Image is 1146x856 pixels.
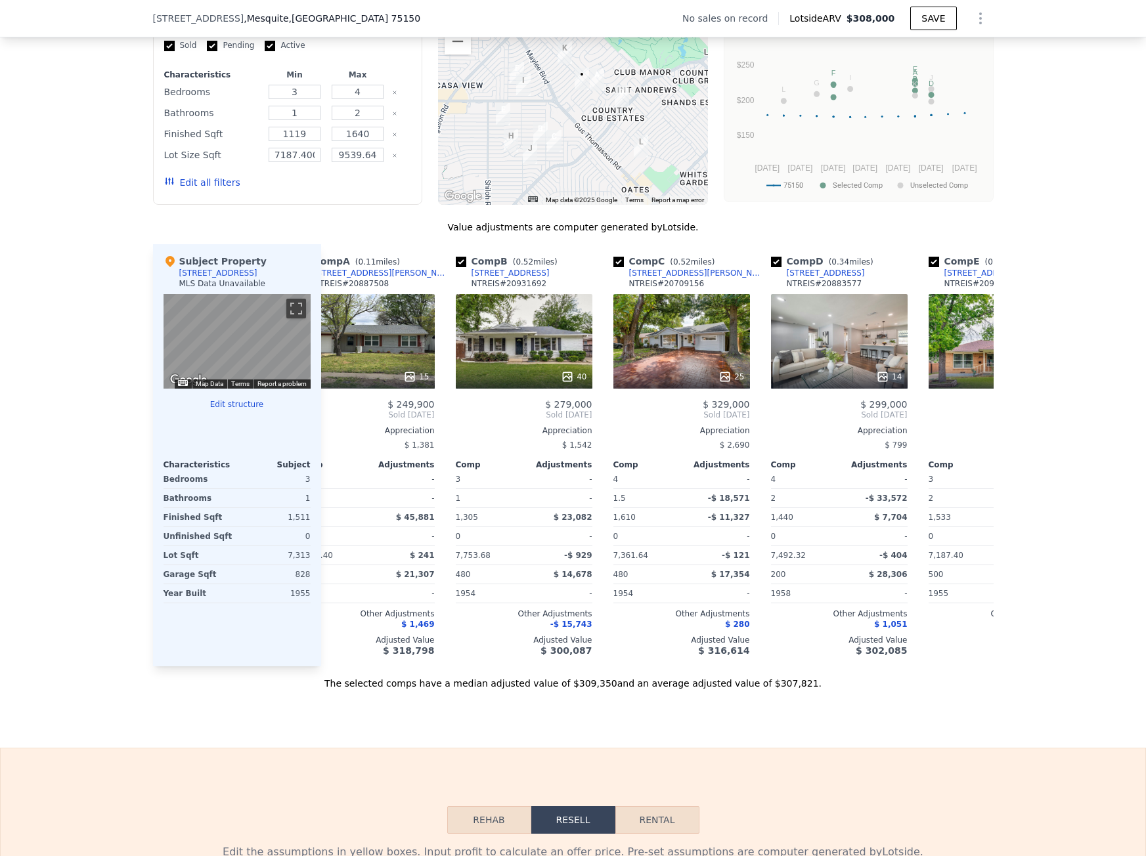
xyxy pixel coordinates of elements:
[237,460,311,470] div: Subject
[164,584,234,603] div: Year Built
[314,278,389,289] div: NTREIS # 20887508
[298,425,435,436] div: Appreciation
[456,255,563,268] div: Comp B
[369,489,435,507] div: -
[527,527,592,546] div: -
[849,74,851,81] text: I
[564,551,592,560] span: -$ 929
[613,570,628,579] span: 480
[634,135,648,158] div: 3304 Trinidad Dr
[524,460,592,470] div: Adjustments
[554,513,592,522] span: $ 23,082
[615,85,629,108] div: 3515 La Prada Dr
[527,489,592,507] div: -
[547,130,562,152] div: 3328 Santa Teresa Ave
[410,551,435,560] span: $ 241
[392,90,397,95] button: Clear
[771,489,837,507] div: 2
[929,410,1065,420] span: Sold [DATE]
[771,425,908,436] div: Appreciation
[613,532,619,541] span: 0
[392,111,397,116] button: Clear
[771,570,786,579] span: 200
[472,268,550,278] div: [STREET_ADDRESS]
[207,41,217,51] input: Pending
[314,268,451,278] div: [STREET_ADDRESS][PERSON_NAME]
[298,268,451,278] a: [STREET_ADDRESS][PERSON_NAME]
[164,104,261,122] div: Bathrooms
[403,370,429,383] div: 15
[456,584,521,603] div: 1954
[447,806,531,834] button: Rehab
[684,584,750,603] div: -
[456,410,592,420] span: Sold [DATE]
[383,645,434,656] span: $ 318,798
[856,645,907,656] span: $ 302,085
[708,513,750,522] span: -$ 11,327
[265,40,305,51] label: Active
[952,163,977,173] text: [DATE]
[613,425,750,436] div: Appreciation
[164,460,237,470] div: Characteristics
[613,584,679,603] div: 1954
[842,470,908,488] div: -
[369,584,435,603] div: -
[527,584,592,603] div: -
[196,379,223,389] button: Map Data
[540,645,592,656] span: $ 300,087
[929,532,934,541] span: 0
[164,546,234,565] div: Lot Sqft
[207,40,254,51] label: Pending
[860,399,907,410] span: $ 299,000
[240,508,311,526] div: 1,511
[771,460,839,470] div: Comp
[885,163,910,173] text: [DATE]
[613,255,720,268] div: Comp C
[755,163,780,173] text: [DATE]
[613,410,750,420] span: Sold [DATE]
[456,609,592,619] div: Other Adjustments
[929,609,1065,619] div: Other Adjustments
[831,69,835,77] text: F
[879,551,908,560] span: -$ 404
[298,584,364,603] div: 1955
[350,257,405,267] span: ( miles)
[240,584,311,603] div: 1955
[711,570,750,579] span: $ 17,354
[625,196,644,203] a: Terms (opens in new tab)
[910,7,956,30] button: SAVE
[456,635,592,645] div: Adjusted Value
[392,132,397,137] button: Clear
[590,68,604,91] div: 4812 Sandra Lynn Dr
[289,13,421,24] span: , [GEOGRAPHIC_DATA] 75150
[153,12,244,25] span: [STREET_ADDRESS]
[673,257,691,267] span: 0.52
[787,163,812,173] text: [DATE]
[944,278,1020,289] div: NTREIS # 20922235
[164,470,234,488] div: Bedrooms
[164,83,261,101] div: Bedrooms
[298,609,435,619] div: Other Adjustments
[298,635,435,645] div: Adjusted Value
[533,122,548,144] div: 3226 San Marcus Ave
[787,268,865,278] div: [STREET_ADDRESS]
[929,551,963,560] span: 7,187.40
[720,440,750,450] span: $ 2,690
[456,513,478,522] span: 1,305
[456,570,471,579] span: 480
[164,125,261,143] div: Finished Sqft
[869,570,908,579] span: $ 28,306
[613,609,750,619] div: Other Adjustments
[988,257,1005,267] span: 0.66
[771,268,865,278] a: [STREET_ADDRESS]
[550,620,592,629] span: -$ 15,743
[736,96,754,105] text: $200
[456,475,461,484] span: 3
[396,570,435,579] span: $ 21,307
[167,372,210,389] img: Google
[472,278,547,289] div: NTREIS # 20931692
[562,440,592,450] span: $ 1,542
[527,470,592,488] div: -
[929,255,1035,268] div: Comp E
[842,584,908,603] div: -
